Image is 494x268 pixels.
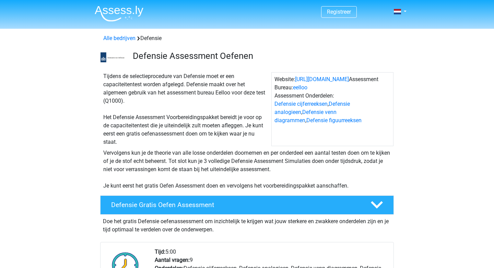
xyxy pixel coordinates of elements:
h3: Defensie Assessment Oefenen [133,51,388,61]
a: Defensie cijferreeksen [274,101,328,107]
a: Defensie venn diagrammen [274,109,337,124]
div: Tijdens de selectieprocedure van Defensie moet er een capaciteitentest worden afgelegd. Defensie ... [101,72,271,146]
a: Defensie analogieen [274,101,350,115]
img: Assessly [95,5,143,22]
div: Website: Assessment Bureau: Assessment Onderdelen: , , , [271,72,393,146]
div: Defensie [101,34,393,42]
h4: Defensie Gratis Oefen Assessment [111,201,360,209]
a: eelloo [293,84,307,91]
a: [URL][DOMAIN_NAME] [295,76,349,82]
div: Vervolgens kun je de theorie van alle losse onderdelen doornemen en per onderdeel een aantal test... [101,149,393,190]
a: Defensie figuurreeksen [306,117,362,124]
b: Aantal vragen: [155,257,190,263]
a: Defensie Gratis Oefen Assessment [97,195,397,215]
a: Registreer [327,9,351,15]
b: Tijd: [155,248,165,255]
a: Alle bedrijven [103,35,136,41]
div: Doe het gratis Defensie oefenassessment om inzichtelijk te krijgen wat jouw sterkere en zwakkere ... [100,215,394,234]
